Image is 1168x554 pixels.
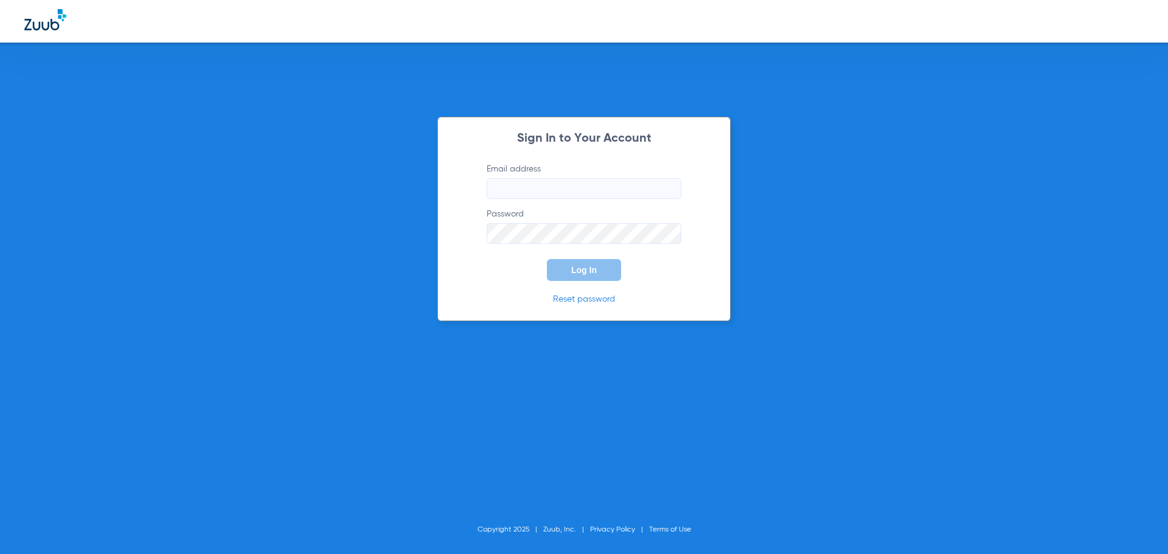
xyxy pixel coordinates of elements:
label: Email address [487,163,681,199]
button: Log In [547,259,621,281]
li: Copyright 2025 [478,524,543,536]
a: Reset password [553,295,615,303]
a: Terms of Use [649,526,691,533]
a: Privacy Policy [590,526,635,533]
input: Password [487,223,681,244]
li: Zuub, Inc. [543,524,590,536]
img: Zuub Logo [24,9,66,30]
input: Email address [487,178,681,199]
h2: Sign In to Your Account [468,133,700,145]
span: Log In [571,265,597,275]
label: Password [487,208,681,244]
